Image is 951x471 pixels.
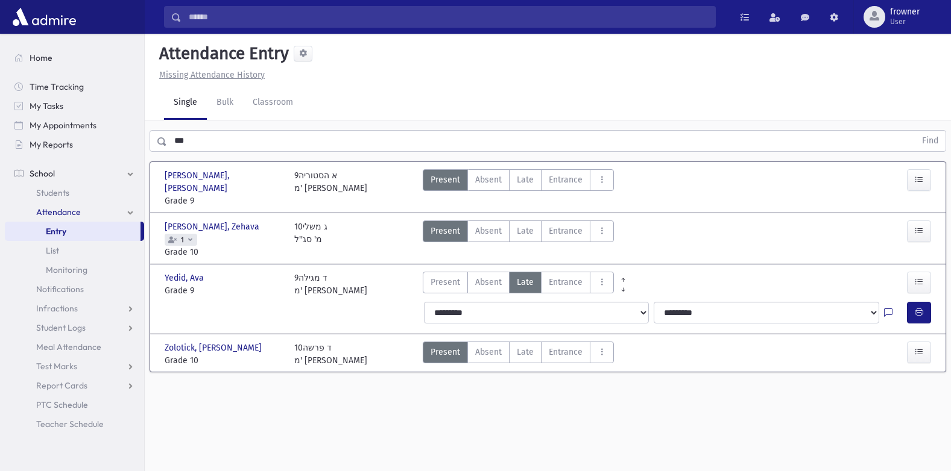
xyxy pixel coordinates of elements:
[159,70,265,80] u: Missing Attendance History
[165,169,282,195] span: [PERSON_NAME], [PERSON_NAME]
[5,279,144,299] a: Notifications
[423,169,614,207] div: AttTypes
[5,414,144,434] a: Teacher Schedule
[890,7,920,17] span: frowner
[431,173,460,186] span: Present
[423,272,614,297] div: AttTypes
[164,86,207,120] a: Single
[5,357,144,376] a: Test Marks
[165,272,206,284] span: Yedid, Ava
[517,346,534,358] span: Late
[5,222,141,241] a: Entry
[36,419,104,429] span: Teacher Schedule
[243,86,303,120] a: Classroom
[5,183,144,202] a: Students
[30,168,55,179] span: School
[5,376,144,395] a: Report Cards
[5,164,144,183] a: School
[431,225,460,237] span: Present
[5,395,144,414] a: PTC Schedule
[30,81,84,92] span: Time Tracking
[5,116,144,135] a: My Appointments
[5,318,144,337] a: Student Logs
[549,173,583,186] span: Entrance
[30,139,73,150] span: My Reports
[294,220,327,258] div: 10ג משלי מ' סג''ל
[475,173,502,186] span: Absent
[179,236,186,244] span: 1
[549,346,583,358] span: Entrance
[549,276,583,289] span: Entrance
[517,276,534,289] span: Late
[10,5,79,29] img: AdmirePro
[154,70,265,80] a: Missing Attendance History
[165,354,282,367] span: Grade 10
[294,272,367,297] div: 9ד מגילה מ' [PERSON_NAME]
[36,342,101,352] span: Meal Attendance
[5,135,144,154] a: My Reports
[5,299,144,318] a: Infractions
[294,169,367,207] div: 9א הסטוריה מ' [PERSON_NAME]
[517,225,534,237] span: Late
[5,48,144,67] a: Home
[165,220,262,233] span: [PERSON_NAME], Zehava
[5,96,144,116] a: My Tasks
[431,276,460,289] span: Present
[30,120,96,131] span: My Appointments
[165,246,282,258] span: Grade 10
[549,225,583,237] span: Entrance
[165,342,264,354] span: Zolotick, [PERSON_NAME]
[475,225,502,237] span: Absent
[46,245,59,256] span: List
[36,361,77,372] span: Test Marks
[165,284,282,297] span: Grade 9
[517,173,534,186] span: Late
[431,346,460,358] span: Present
[475,276,502,289] span: Absent
[5,241,144,260] a: List
[5,202,144,222] a: Attendance
[30,52,52,63] span: Home
[294,342,367,367] div: 10ד פרשה מ' [PERSON_NAME]
[46,226,66,237] span: Entry
[36,322,86,333] span: Student Logs
[154,43,289,64] h5: Attendance Entry
[36,399,88,410] span: PTC Schedule
[5,337,144,357] a: Meal Attendance
[890,17,920,27] span: User
[36,284,84,295] span: Notifications
[207,86,243,120] a: Bulk
[36,303,78,314] span: Infractions
[182,6,715,28] input: Search
[46,264,87,275] span: Monitoring
[5,77,144,96] a: Time Tracking
[36,207,81,217] span: Attendance
[5,260,144,279] a: Monitoring
[30,101,63,111] span: My Tasks
[165,195,282,207] span: Grade 9
[423,342,614,367] div: AttTypes
[36,380,87,391] span: Report Cards
[36,187,69,198] span: Students
[475,346,502,358] span: Absent
[915,131,946,151] button: Find
[423,220,614,258] div: AttTypes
